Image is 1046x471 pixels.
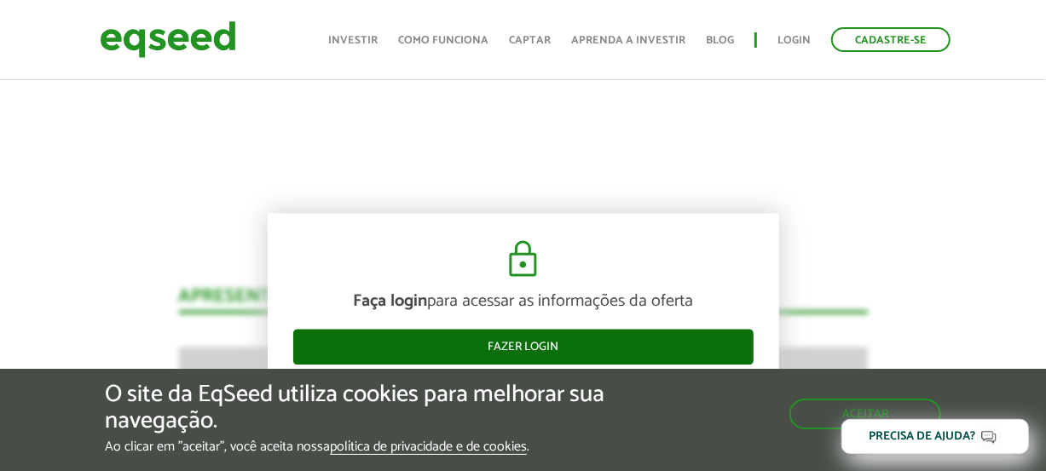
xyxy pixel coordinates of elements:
[831,27,951,52] a: Cadastre-se
[100,17,236,62] img: EqSeed
[105,382,607,434] h5: O site da EqSeed utiliza cookies para melhorar sua navegação.
[777,35,811,46] a: Login
[105,439,607,455] p: Ao clicar em "aceitar", você aceita nossa .
[502,238,544,279] img: cadeado.svg
[706,35,734,46] a: Blog
[398,35,488,46] a: Como funciona
[293,329,754,365] a: Fazer login
[509,35,551,46] a: Captar
[293,291,754,312] p: para acessar as informações da oferta
[353,287,427,315] strong: Faça login
[328,35,378,46] a: Investir
[330,440,527,455] a: política de privacidade e de cookies
[789,399,941,429] button: Aceitar
[571,35,685,46] a: Aprenda a investir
